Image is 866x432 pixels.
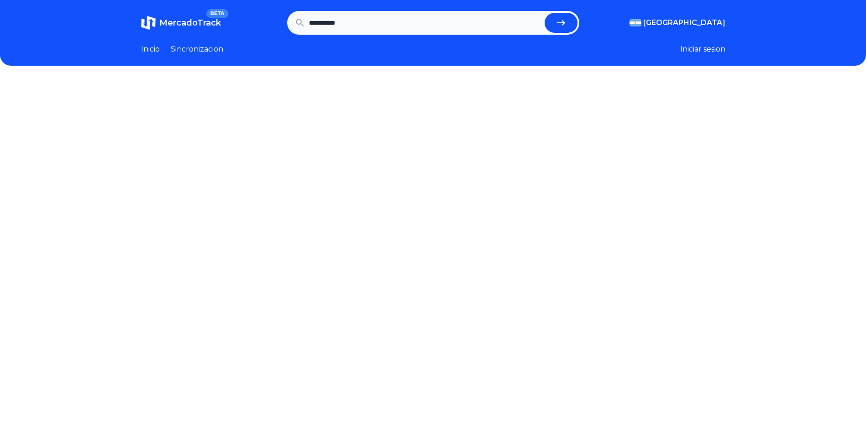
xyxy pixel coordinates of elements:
[159,18,221,28] span: MercadoTrack
[680,44,725,55] button: Iniciar sesion
[141,44,160,55] a: Inicio
[643,17,725,28] span: [GEOGRAPHIC_DATA]
[171,44,223,55] a: Sincronizacion
[630,19,641,26] img: Argentina
[206,9,228,18] span: BETA
[630,17,725,28] button: [GEOGRAPHIC_DATA]
[141,16,221,30] a: MercadoTrackBETA
[141,16,156,30] img: MercadoTrack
